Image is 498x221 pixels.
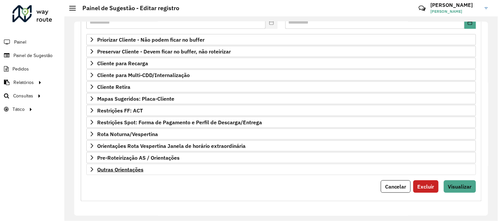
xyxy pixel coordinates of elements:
a: Restrições Spot: Forma de Pagamento e Perfil de Descarga/Entrega [86,117,476,128]
a: Cliente para Multi-CDD/Internalização [86,70,476,81]
button: Visualizar [444,180,476,193]
a: Preservar Cliente - Devem ficar no buffer, não roteirizar [86,46,476,57]
a: Pre-Roteirização AS / Orientações [86,152,476,163]
a: Cliente Retira [86,81,476,92]
span: Cancelar [385,183,406,190]
button: Excluir [413,180,439,193]
span: Cliente Retira [97,84,130,90]
h3: [PERSON_NAME] [431,2,480,8]
span: Tático [12,106,25,113]
span: Restrições Spot: Forma de Pagamento e Perfil de Descarga/Entrega [97,120,262,125]
span: Visualizar [448,183,472,190]
span: Pedidos [12,66,29,72]
a: Restrições FF: ACT [86,105,476,116]
span: Cliente para Recarga [97,61,148,66]
span: Preservar Cliente - Devem ficar no buffer, não roteirizar [97,49,231,54]
span: Priorizar Cliente - Não podem ficar no buffer [97,37,205,42]
span: Restrições FF: ACT [97,108,143,113]
span: Pre-Roteirização AS / Orientações [97,155,180,160]
a: Mapas Sugeridos: Placa-Cliente [86,93,476,104]
span: Rota Noturna/Vespertina [97,131,158,137]
span: Outras Orientações [97,167,143,172]
span: Mapas Sugeridos: Placa-Cliente [97,96,174,101]
a: Orientações Rota Vespertina Janela de horário extraordinária [86,140,476,151]
h2: Painel de Sugestão - Editar registro [76,5,179,12]
span: [PERSON_NAME] [431,9,480,14]
a: Outras Orientações [86,164,476,175]
button: Cancelar [381,180,411,193]
a: Priorizar Cliente - Não podem ficar no buffer [86,34,476,45]
span: Relatórios [13,79,34,86]
span: Orientações Rota Vespertina Janela de horário extraordinária [97,143,246,149]
button: Choose Date [465,16,476,29]
span: Cliente para Multi-CDD/Internalização [97,72,190,78]
a: Contato Rápido [415,1,429,15]
a: Cliente para Recarga [86,58,476,69]
a: Rota Noturna/Vespertina [86,129,476,140]
span: Painel de Sugestão [13,52,53,59]
span: Painel [14,39,26,46]
span: Consultas [13,92,33,99]
span: Excluir [418,183,434,190]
